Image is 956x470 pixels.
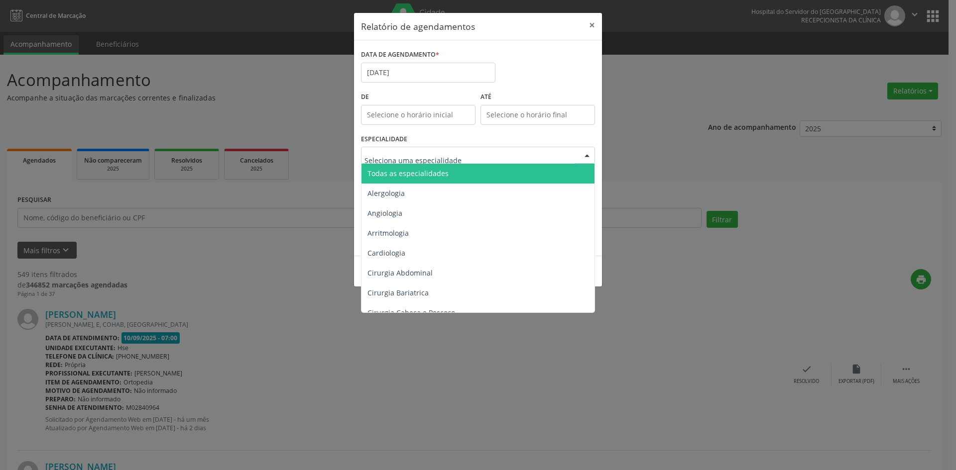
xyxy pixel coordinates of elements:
input: Selecione uma data ou intervalo [361,63,495,83]
span: Cirurgia Bariatrica [367,288,429,297]
span: Cirurgia Cabeça e Pescoço [367,308,455,317]
input: Selecione o horário inicial [361,105,476,125]
span: Arritmologia [367,228,409,238]
label: ATÉ [480,90,595,105]
h5: Relatório de agendamentos [361,20,475,33]
label: DATA DE AGENDAMENTO [361,47,439,63]
span: Todas as especialidades [367,169,449,178]
span: Alergologia [367,188,405,198]
input: Selecione o horário final [480,105,595,125]
span: Cirurgia Abdominal [367,268,433,278]
label: ESPECIALIDADE [361,132,407,147]
input: Seleciona uma especialidade [364,150,575,170]
label: De [361,90,476,105]
span: Cardiologia [367,248,405,258]
span: Angiologia [367,208,402,218]
button: Close [582,13,602,37]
